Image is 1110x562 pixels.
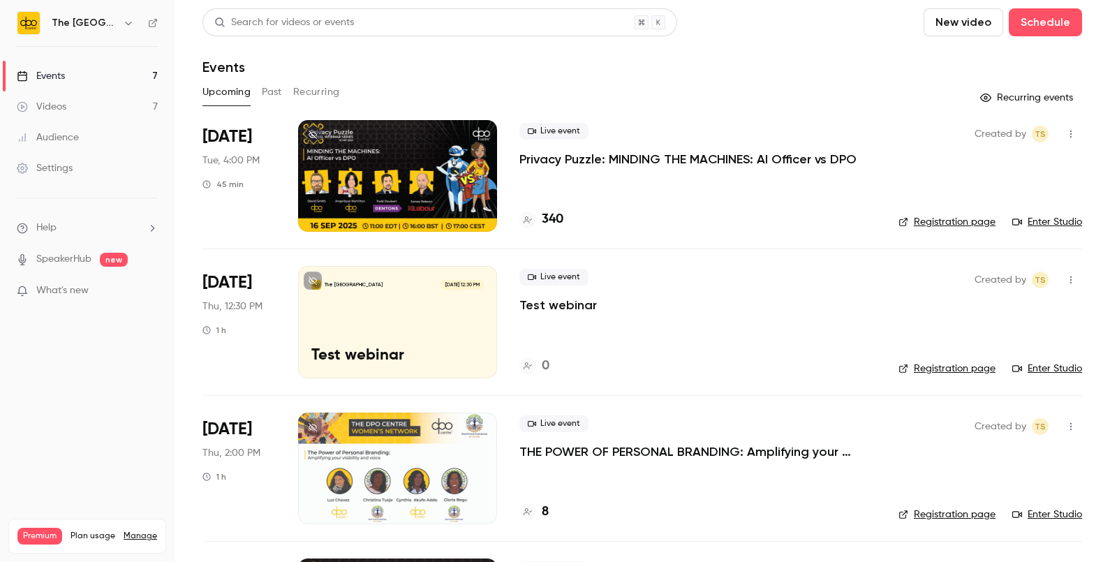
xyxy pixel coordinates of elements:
span: TS [1035,418,1046,435]
h1: Events [202,59,245,75]
span: [DATE] [202,418,252,441]
span: Created by [975,126,1026,142]
span: Premium [17,528,62,545]
span: [DATE] [202,126,252,148]
button: Upcoming [202,81,251,103]
h4: 0 [542,357,549,376]
iframe: Noticeable Trigger [141,285,158,297]
div: Search for videos or events [214,15,354,30]
div: Oct 2 Thu, 2:00 PM (Europe/London) [202,413,276,524]
span: Taylor Swann [1032,272,1049,288]
a: Test webinar [519,297,597,313]
p: Test webinar [311,347,484,365]
span: new [100,253,128,267]
span: Live event [519,123,589,140]
img: The DPO Centre [17,12,40,34]
span: Taylor Swann [1032,126,1049,142]
h6: The [GEOGRAPHIC_DATA] [52,16,117,30]
p: The [GEOGRAPHIC_DATA] [325,281,383,288]
div: Events [17,69,65,83]
a: SpeakerHub [36,252,91,267]
a: 340 [519,210,563,229]
span: Plan usage [71,531,115,542]
button: New video [924,8,1003,36]
span: TS [1035,272,1046,288]
span: TS [1035,126,1046,142]
span: Thu, 2:00 PM [202,446,260,460]
div: Audience [17,131,79,145]
div: 1 h [202,325,226,336]
div: 1 h [202,471,226,482]
span: Help [36,221,57,235]
span: Created by [975,418,1026,435]
a: Test webinar The [GEOGRAPHIC_DATA][DATE] 12:30 PMTest webinar [298,266,497,378]
span: Taylor Swann [1032,418,1049,435]
a: Manage [124,531,157,542]
span: Tue, 4:00 PM [202,154,260,168]
a: Enter Studio [1012,362,1082,376]
a: 8 [519,503,549,522]
span: Live event [519,415,589,432]
div: Videos [17,100,66,114]
div: 45 min [202,179,244,190]
button: Recurring events [974,87,1082,109]
div: Sep 25 Thu, 12:30 PM (Europe/London) [202,266,276,378]
span: Live event [519,269,589,286]
span: Thu, 12:30 PM [202,300,262,313]
a: Registration page [898,508,996,522]
h4: 340 [542,210,563,229]
a: 0 [519,357,549,376]
div: Settings [17,161,73,175]
span: [DATE] [202,272,252,294]
li: help-dropdown-opener [17,221,158,235]
a: Registration page [898,362,996,376]
span: What's new [36,283,89,298]
button: Recurring [293,81,340,103]
span: Created by [975,272,1026,288]
a: THE POWER OF PERSONAL BRANDING: Amplifying your visibility invoice [519,443,876,460]
a: Privacy Puzzle: MINDING THE MACHINES: AI Officer vs DPO [519,151,857,168]
button: Past [262,81,282,103]
a: Registration page [898,215,996,229]
h4: 8 [542,503,549,522]
div: Sep 16 Tue, 4:00 PM (Europe/London) [202,120,276,232]
a: Enter Studio [1012,215,1082,229]
button: Schedule [1009,8,1082,36]
a: Enter Studio [1012,508,1082,522]
span: [DATE] 12:30 PM [441,280,483,290]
